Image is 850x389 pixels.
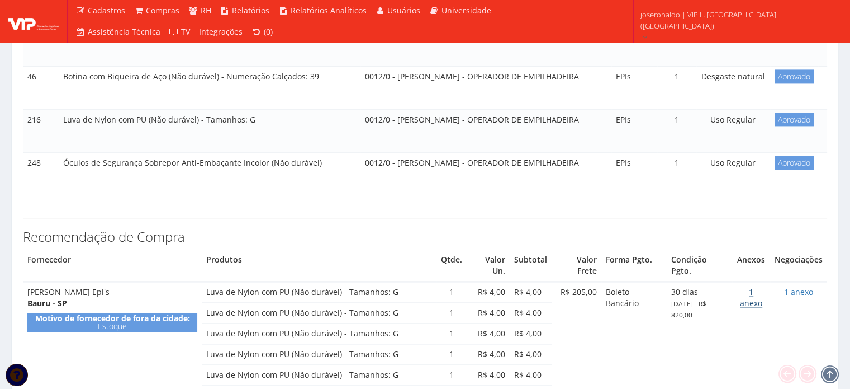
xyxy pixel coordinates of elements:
span: Relatórios [232,5,269,16]
td: R$ 4,00 [467,282,510,302]
th: Negociações [770,250,827,282]
td: Luva de Nylon com PU (Não durável) - Tamanhos: G [202,344,436,364]
span: Cadastros [88,5,125,16]
span: (0) [264,26,273,37]
span: Aprovado [775,69,814,83]
span: Integrações [199,26,243,37]
td: R$ 4,00 [510,302,552,323]
th: Subtotal [510,250,552,282]
td: R$ 4,00 [510,282,552,302]
th: Qtde. [436,250,467,282]
td: Luva de Nylon com PU (Não durável) - Tamanhos: G [59,109,360,152]
span: RH [201,5,211,16]
td: 1 [657,66,696,109]
th: Valor Frete [552,250,601,282]
td: R$ 4,00 [467,364,510,385]
td: Botina com Biqueira de Aço (Não durável) - Numeração Calçados: 39 [59,66,360,109]
td: Luva de Nylon com PU (Não durável) - Tamanhos: G [202,302,436,323]
td: Luva de Nylon com PU (Não durável) - Tamanhos: G [202,364,436,385]
span: - [63,93,66,104]
td: R$ 4,00 [467,323,510,344]
a: 1 anexo [740,287,762,308]
td: 1 [436,364,467,385]
span: Universidade [441,5,491,16]
td: R$ 4,00 [510,344,552,364]
span: TV [181,26,190,37]
span: Relatórios Analíticos [291,5,367,16]
td: EPIs [611,23,657,66]
td: R$ 4,00 [467,302,510,323]
td: Uso Regular [696,109,770,152]
div: Estoque [27,313,197,332]
td: 248 [23,152,59,195]
td: 0007/0 - [PERSON_NAME] - OPERADOR DE EMPILHADEIRA [360,23,611,66]
th: Produtos [202,250,436,282]
a: TV [165,21,195,43]
h3: Recomendação de Compra [23,229,827,244]
td: 1 [436,323,467,344]
th: Forma Pgto. [601,250,667,282]
td: Óculos de Segurança Sobrepor Anti-Embaçante Incolor (Não durável) [59,152,360,195]
th: Valor Un. [467,250,510,282]
span: - [63,180,66,190]
a: (0) [247,21,277,43]
td: 246 [23,23,59,66]
span: Assistência Técnica [88,26,160,37]
td: Óculos de Segurança Incolor (Não durável) [59,23,360,66]
span: joseronaldo | VIP L. [GEOGRAPHIC_DATA] ([GEOGRAPHIC_DATA]) [640,9,835,31]
td: 1 [436,282,467,302]
td: 1 [657,109,696,152]
td: Luva de Nylon com PU (Não durável) - Tamanhos: G [202,282,436,302]
small: [DATE] - R$ 820,00 [671,299,706,319]
th: Anexos [732,250,770,282]
td: Uso Regular [696,152,770,195]
span: Compras [146,5,179,16]
a: Assistência Técnica [71,21,165,43]
td: 46 [23,66,59,109]
td: 216 [23,109,59,152]
td: EPIs [611,109,657,152]
td: Luva de Nylon com PU (Não durável) - Tamanhos: G [202,323,436,344]
td: 0012/0 - [PERSON_NAME] - OPERADOR DE EMPILHADEIRA [360,109,611,152]
a: 1 anexo [784,287,813,297]
span: Aprovado [775,113,814,126]
th: Fornecedor [23,250,202,282]
td: 0012/0 - [PERSON_NAME] - OPERADOR DE EMPILHADEIRA [360,152,611,195]
td: EPIs [611,66,657,109]
td: EPIs [611,152,657,195]
td: 1 [657,152,696,195]
td: Desgaste natural [696,66,770,109]
span: - [63,137,66,147]
td: R$ 4,00 [510,364,552,385]
td: R$ 4,00 [467,344,510,364]
img: logo [8,13,59,30]
td: 0012/0 - [PERSON_NAME] - OPERADOR DE EMPILHADEIRA [360,66,611,109]
td: 1 [436,302,467,323]
span: Usuários [387,5,420,16]
strong: Bauru - SP [27,298,67,308]
a: Integrações [194,21,247,43]
span: - [63,50,66,61]
th: Condição Pgto. [667,250,732,282]
td: R$ 4,00 [510,323,552,344]
strong: Motivo de fornecedor de fora da cidade: [35,313,190,324]
td: 1 [436,344,467,364]
span: Aprovado [775,156,814,170]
